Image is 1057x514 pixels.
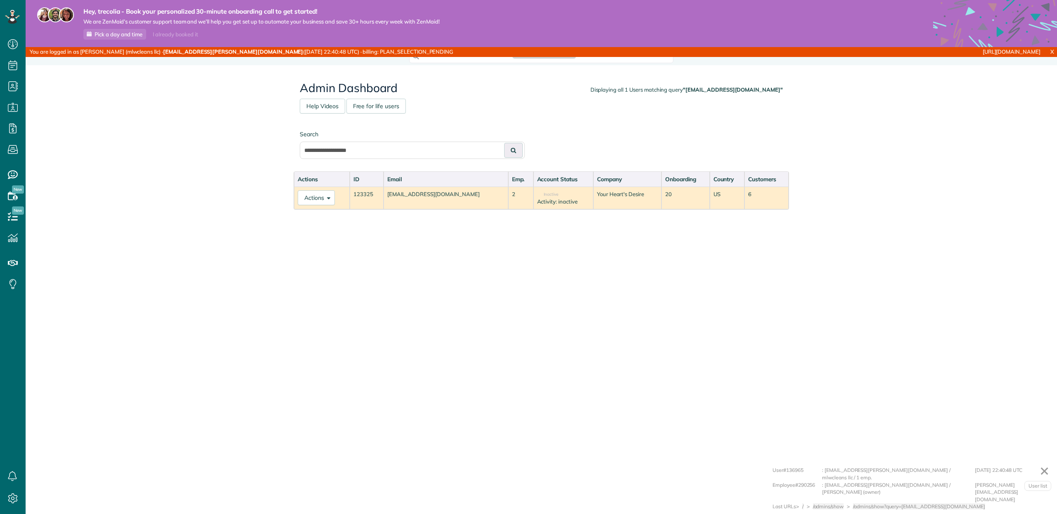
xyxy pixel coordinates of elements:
[83,18,440,25] span: We are ZenMaid’s customer support team and we’ll help you get set up to automate your business an...
[48,7,63,22] img: jorge-587dff0eeaa6aab1f244e6dc62b8924c3b6ad411094392a53c71c6c4a576187d.jpg
[508,187,533,209] td: 2
[12,206,24,215] span: New
[813,503,844,509] span: /admins/show
[148,29,203,40] div: I already booked it
[713,175,741,183] div: Country
[822,467,975,481] div: : [EMAIL_ADDRESS][PERSON_NAME][DOMAIN_NAME] / mlwcleans llc / 1 emp.
[593,187,661,209] td: Your Heart's Desire
[26,47,703,57] div: You are logged in as [PERSON_NAME] (mlwcleans llc) · ([DATE] 22:40:48 UTC) · billing: PLAN_SELECT...
[353,175,380,183] div: ID
[83,29,146,40] a: Pick a day and time
[300,82,783,95] h2: Admin Dashboard
[387,175,505,183] div: Email
[537,198,590,206] div: Activity: inactive
[661,187,710,209] td: 20
[665,175,706,183] div: Onboarding
[95,31,142,38] span: Pick a day and time
[597,175,658,183] div: Company
[1047,47,1057,57] a: X
[1024,481,1051,491] a: User list
[975,467,1049,481] div: [DATE] 22:40:48 UTC
[590,86,783,94] div: Displaying all 1 Users matching query
[298,175,346,183] div: Actions
[773,503,796,510] div: Last URLs
[300,130,525,138] label: Search
[748,175,785,183] div: Customers
[975,481,1049,503] div: [PERSON_NAME][EMAIL_ADDRESS][DOMAIN_NAME]
[298,190,335,205] button: Actions
[822,481,975,503] div: : [EMAIL_ADDRESS][PERSON_NAME][DOMAIN_NAME] / [PERSON_NAME] (owner)
[1036,461,1053,481] a: ✕
[384,187,508,209] td: [EMAIL_ADDRESS][DOMAIN_NAME]
[537,192,559,197] span: Inactive
[802,503,803,509] span: /
[59,7,74,22] img: michelle-19f622bdf1676172e81f8f8fba1fb50e276960ebfe0243fe18214015130c80e4.jpg
[773,481,822,503] div: Employee#290256
[773,467,822,481] div: User#136965
[983,48,1040,55] a: [URL][DOMAIN_NAME]
[796,503,989,510] div: > > >
[300,99,345,114] a: Help Videos
[346,99,406,114] a: Free for life users
[512,175,530,183] div: Emp.
[744,187,789,209] td: 6
[12,185,24,194] span: New
[163,48,303,55] strong: [EMAIL_ADDRESS][PERSON_NAME][DOMAIN_NAME]
[83,7,440,16] strong: Hey, trecolia - Book your personalized 30-minute onboarding call to get started!
[683,86,783,93] strong: "[EMAIL_ADDRESS][DOMAIN_NAME]"
[710,187,744,209] td: US
[853,503,985,509] span: /admins/show?query=[EMAIL_ADDRESS][DOMAIN_NAME]
[350,187,384,209] td: 123325
[537,175,590,183] div: Account Status
[37,7,52,22] img: maria-72a9807cf96188c08ef61303f053569d2e2a8a1cde33d635c8a3ac13582a053d.jpg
